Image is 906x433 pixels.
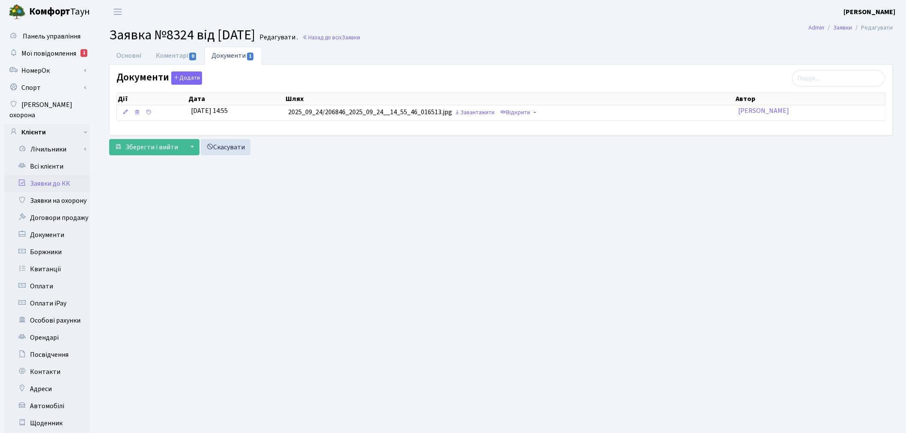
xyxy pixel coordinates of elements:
[29,5,90,19] span: Таун
[834,23,852,32] a: Заявки
[453,106,497,119] a: Завантажити
[258,33,298,42] small: Редагувати .
[4,226,90,243] a: Документи
[10,141,90,158] a: Лічильники
[109,47,149,65] a: Основні
[534,108,536,117] span: -
[189,53,196,60] span: 0
[342,33,360,42] span: Заявки
[302,33,360,42] a: Назад до всіхЗаявки
[4,209,90,226] a: Договори продажу
[191,106,228,116] span: [DATE] 14:55
[4,312,90,329] a: Особові рахунки
[4,124,90,141] a: Клієнти
[4,397,90,415] a: Автомобілі
[23,32,80,41] span: Панель управління
[4,261,90,278] a: Квитанції
[117,93,188,105] th: Дії
[107,5,128,19] button: Переключити навігацію
[171,71,202,85] button: Документи
[4,346,90,363] a: Посвідчення
[796,19,906,37] nav: breadcrumb
[792,70,885,86] input: Пошук...
[149,47,204,65] a: Коментарі
[4,278,90,295] a: Оплати
[4,62,90,79] a: НомерОк
[4,96,90,124] a: [PERSON_NAME] охорона
[116,71,202,85] label: Документи
[4,415,90,432] a: Щоденник
[80,49,87,57] div: 1
[738,106,789,116] a: [PERSON_NAME]
[4,79,90,96] a: Спорт
[4,329,90,346] a: Орендарі
[285,93,735,105] th: Шлях
[852,23,893,33] li: Редагувати
[498,106,533,119] a: Відкрити
[4,295,90,312] a: Оплати iPay
[29,5,70,18] b: Комфорт
[4,192,90,209] a: Заявки на охорону
[4,45,90,62] a: Мої повідомлення1
[247,53,254,60] span: 1
[125,142,178,152] span: Зберегти і вийти
[201,139,250,155] a: Скасувати
[4,175,90,192] a: Заявки до КК
[4,363,90,380] a: Контакти
[9,3,26,21] img: logo.png
[188,93,285,105] th: Дата
[204,47,262,65] a: Документи
[4,28,90,45] a: Панель управління
[4,158,90,175] a: Всі клієнти
[109,139,184,155] button: Зберегти і вийти
[844,7,896,17] a: [PERSON_NAME]
[4,243,90,261] a: Боржники
[21,49,76,58] span: Мої повідомлення
[109,25,255,45] span: Заявка №8324 від [DATE]
[169,70,202,85] a: Додати
[735,93,886,105] th: Автор
[4,380,90,397] a: Адреси
[809,23,825,32] a: Admin
[285,105,735,120] td: 2025_09_24/206846_2025_09_24__14_55_46_016513.jpg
